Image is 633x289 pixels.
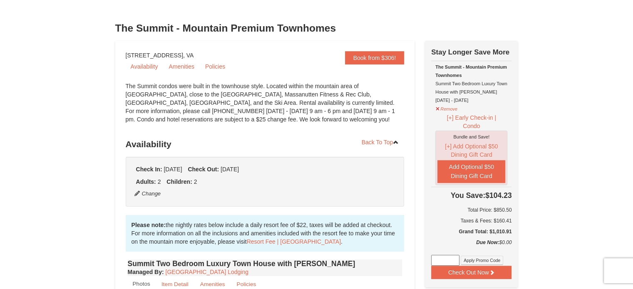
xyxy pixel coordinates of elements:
[431,238,511,255] div: $0.00
[435,113,507,131] button: [+] Early Check-in | Condo
[431,266,511,279] button: Check Out Now
[161,281,189,287] small: Item Detail
[126,82,405,132] div: The Summit condos were built in the townhouse style. Located within the mountain area of [GEOGRAP...
[461,256,503,265] button: Apply Promo Code
[115,20,518,37] h3: The Summit - Mountain Premium Townhomes
[132,222,166,228] strong: Please note:
[431,191,511,200] h4: $104.23
[345,51,405,64] a: Book from $306!
[437,133,505,141] div: Bundle and Save!
[126,136,405,153] h3: Availability
[431,217,511,225] div: Taxes & Fees: $160.41
[188,166,219,173] strong: Check Out:
[128,269,162,275] span: Managed By
[136,178,156,185] strong: Adults:
[133,281,150,287] small: Photos
[128,269,164,275] strong: :
[126,215,405,252] div: the nightly rates below include a daily resort fee of $22, taxes will be added at checkout. For m...
[476,240,499,245] strong: Due Now:
[134,189,161,198] button: Change
[437,160,505,183] button: Add Optional $50 Dining Gift Card
[126,60,163,73] a: Availability
[158,178,161,185] span: 2
[194,178,197,185] span: 2
[164,166,182,173] span: [DATE]
[200,281,225,287] small: Amenities
[200,60,230,73] a: Policies
[221,166,239,173] span: [DATE]
[164,60,199,73] a: Amenities
[166,269,248,275] a: [GEOGRAPHIC_DATA] Lodging
[431,206,511,214] h6: Total Price: $850.50
[451,191,485,200] span: You Save:
[437,141,505,160] button: [+] Add Optional $50 Dining Gift Card
[431,227,511,236] h5: Grand Total: $1,010.91
[435,63,507,104] div: Summit Two Bedroom Luxury Town House with [PERSON_NAME] [DATE] - [DATE]
[431,48,509,56] strong: Stay Longer Save More
[136,166,162,173] strong: Check In:
[435,103,458,113] button: Remove
[356,136,405,148] a: Back To Top
[128,259,402,268] h4: Summit Two Bedroom Luxury Town House with [PERSON_NAME]
[236,281,256,287] small: Policies
[435,64,507,78] strong: The Summit - Mountain Premium Townhomes
[166,178,192,185] strong: Children:
[247,238,341,245] a: Resort Fee | [GEOGRAPHIC_DATA]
